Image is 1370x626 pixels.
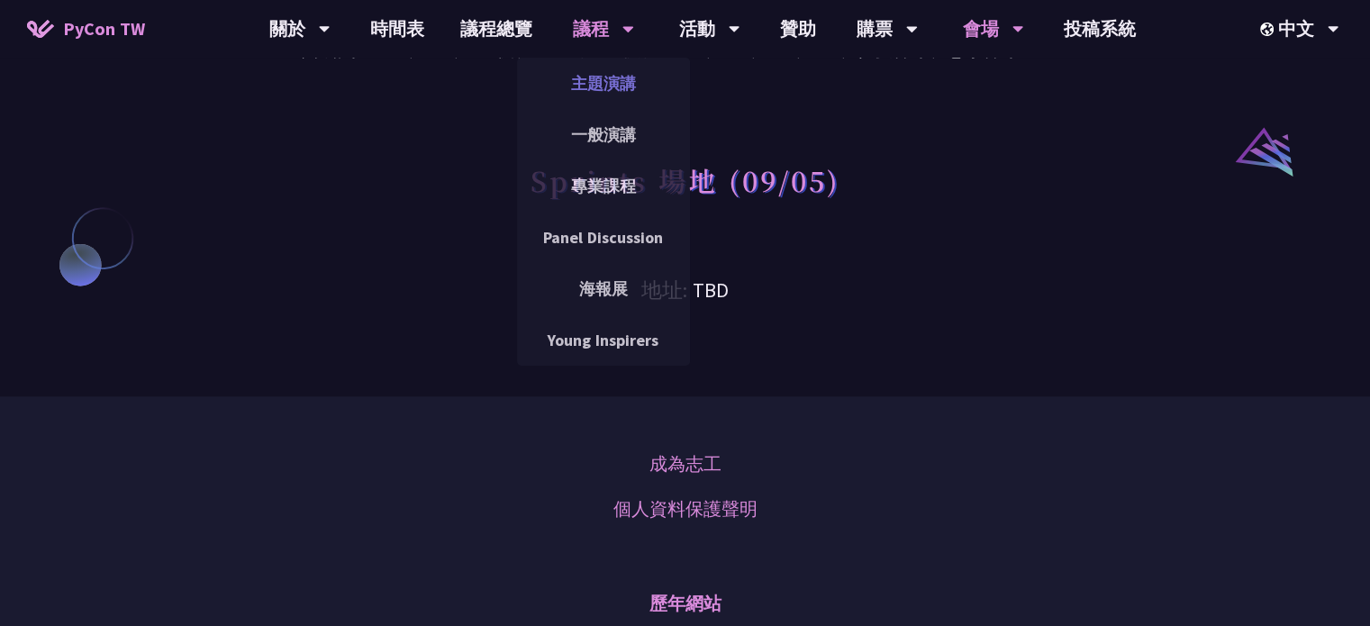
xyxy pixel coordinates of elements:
[649,450,721,477] a: 成為志工
[1260,23,1278,36] img: Locale Icon
[517,216,690,259] a: Panel Discussion
[517,319,690,361] a: Young Inspirers
[517,268,690,310] a: 海報展
[517,62,690,104] a: 主題演講
[9,6,163,51] a: PyCon TW
[63,15,145,42] span: PyCon TW
[217,248,1154,306] h3: 地址: TBD
[517,113,690,156] a: 一般演講
[613,495,758,522] a: 個人資料保護聲明
[27,20,54,38] img: Home icon of PyCon TW 2025
[517,165,690,207] a: 專業課程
